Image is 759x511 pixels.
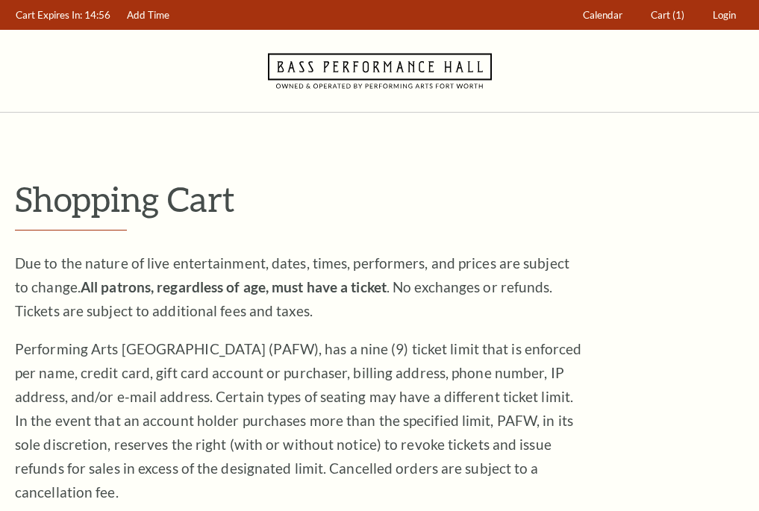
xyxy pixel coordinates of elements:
[15,337,582,504] p: Performing Arts [GEOGRAPHIC_DATA] (PAFW), has a nine (9) ticket limit that is enforced per name, ...
[84,9,110,21] span: 14:56
[672,9,684,21] span: (1)
[583,9,622,21] span: Calendar
[576,1,630,30] a: Calendar
[16,9,82,21] span: Cart Expires In:
[644,1,692,30] a: Cart (1)
[651,9,670,21] span: Cart
[120,1,177,30] a: Add Time
[15,254,569,319] span: Due to the nature of live entertainment, dates, times, performers, and prices are subject to chan...
[81,278,387,295] strong: All patrons, regardless of age, must have a ticket
[706,1,743,30] a: Login
[713,9,736,21] span: Login
[15,180,744,218] p: Shopping Cart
